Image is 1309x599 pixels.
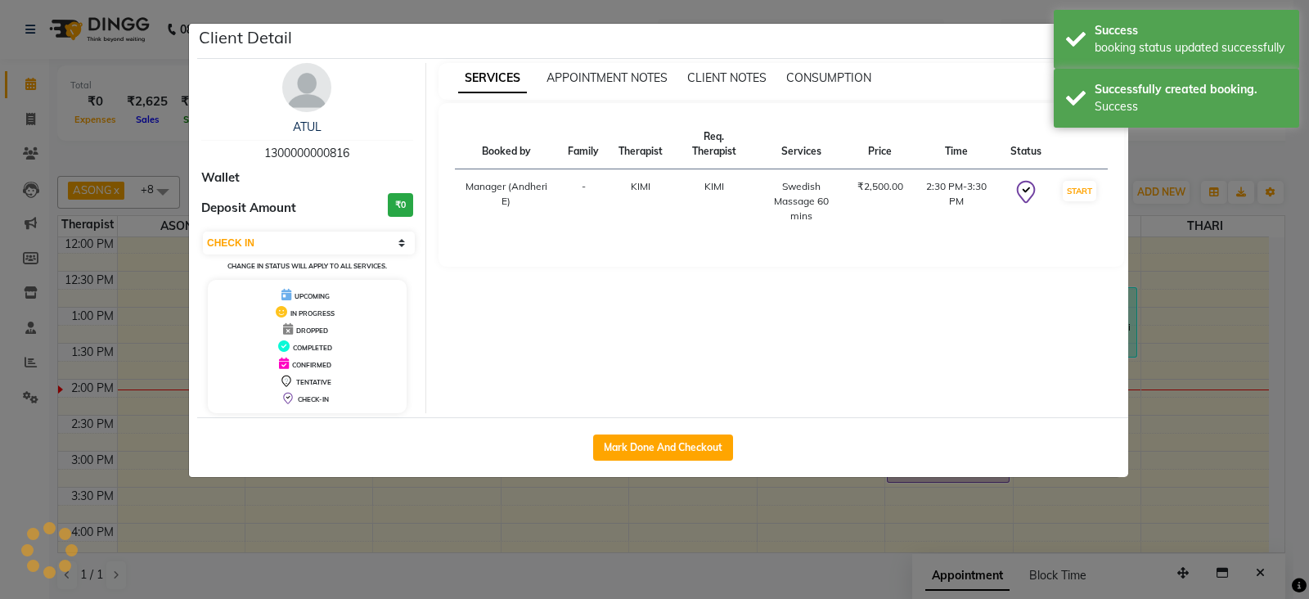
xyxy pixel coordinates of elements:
th: Price [848,119,913,169]
span: CONFIRMED [292,361,331,369]
span: APPOINTMENT NOTES [547,70,668,85]
th: Status [1001,119,1051,169]
h5: Client Detail [199,25,292,50]
div: Success [1095,98,1287,115]
div: booking status updated successfully [1095,39,1287,56]
span: 1300000000816 [264,146,349,160]
span: CHECK-IN [298,395,329,403]
img: avatar [282,63,331,112]
span: Wallet [201,169,240,187]
th: Services [755,119,847,169]
span: KIMI [631,180,650,192]
div: Swedish Massage 60 mins [765,179,837,223]
td: 2:30 PM-3:30 PM [913,169,1001,234]
span: UPCOMING [295,292,330,300]
span: COMPLETED [293,344,332,352]
h3: ₹0 [388,193,413,217]
button: Mark Done And Checkout [593,435,733,461]
div: Successfully created booking. [1095,81,1287,98]
a: ATUL [293,119,322,134]
td: Manager (Andheri E) [455,169,559,234]
th: Time [913,119,1001,169]
span: TENTATIVE [296,378,331,386]
div: ₹2,500.00 [857,179,903,194]
span: Deposit Amount [201,199,296,218]
th: Therapist [609,119,672,169]
th: Booked by [455,119,559,169]
th: Family [558,119,609,169]
div: Success [1095,22,1287,39]
span: IN PROGRESS [290,309,335,318]
button: START [1063,181,1096,201]
span: KIMI [704,180,724,192]
td: - [558,169,609,234]
span: CONSUMPTION [786,70,871,85]
span: DROPPED [296,327,328,335]
span: SERVICES [458,64,527,93]
small: Change in status will apply to all services. [227,262,387,270]
th: Req. Therapist [672,119,755,169]
span: CLIENT NOTES [687,70,767,85]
